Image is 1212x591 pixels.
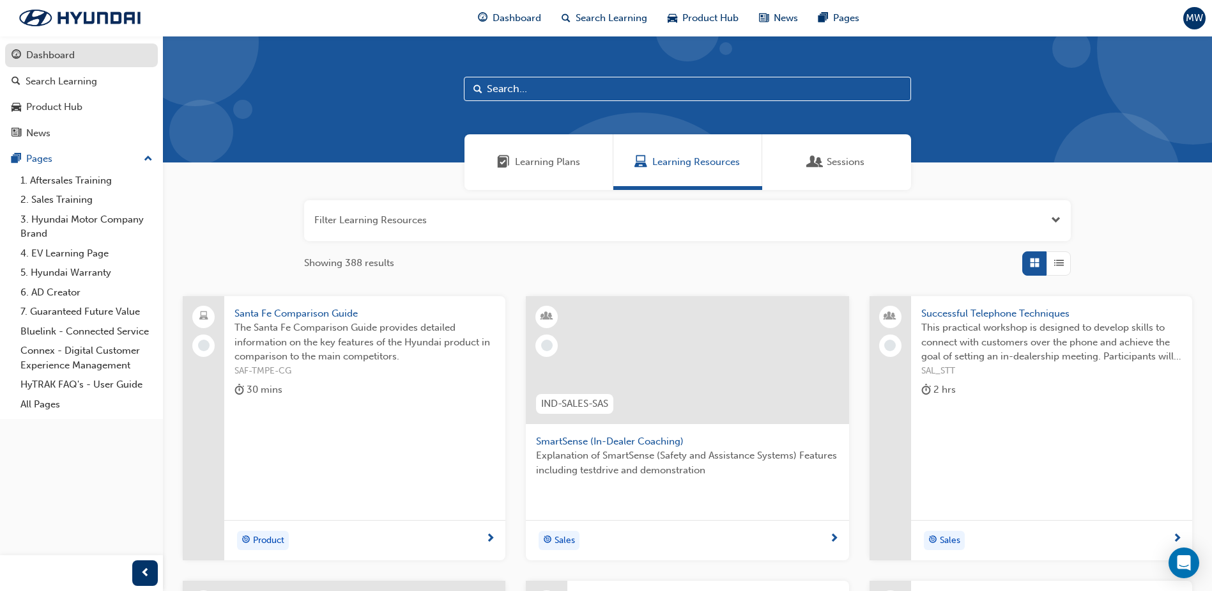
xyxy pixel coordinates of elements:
span: laptop-icon [199,308,208,325]
a: search-iconSearch Learning [551,5,657,31]
span: News [774,11,798,26]
a: Product Hub [5,95,158,119]
span: next-icon [1172,533,1182,545]
button: Open the filter [1051,213,1061,228]
span: pages-icon [12,154,21,165]
span: The Santa Fe Comparison Guide provides detailed information on the key features of the Hyundai pr... [234,320,495,364]
span: Learning Resources [634,155,647,169]
span: List [1054,256,1064,271]
a: 4. EV Learning Page [15,244,158,264]
a: SessionsSessions [762,134,911,190]
span: Product Hub [682,11,739,26]
a: guage-iconDashboard [468,5,551,31]
span: learningRecordVerb_NONE-icon [198,340,210,351]
span: Sales [940,533,960,548]
span: next-icon [486,533,495,545]
span: search-icon [12,76,20,88]
span: learningRecordVerb_NONE-icon [541,340,553,351]
a: 6. AD Creator [15,283,158,303]
a: Bluelink - Connected Service [15,322,158,342]
span: Sessions [809,155,822,169]
input: Search... [464,77,911,101]
span: guage-icon [478,10,487,26]
span: Showing 388 results [304,256,394,271]
span: news-icon [12,128,21,139]
div: Pages [26,152,52,166]
span: Search [473,82,482,97]
button: MW [1183,7,1206,29]
span: car-icon [12,102,21,113]
span: Learning Resources [652,155,740,169]
a: 7. Guaranteed Future Value [15,302,158,322]
span: This practical workshop is designed to develop skills to connect with customers over the phone an... [921,320,1182,364]
a: Search Learning [5,70,158,93]
span: up-icon [144,151,153,168]
span: Pages [833,11,859,26]
span: news-icon [759,10,769,26]
div: Dashboard [26,48,75,63]
span: Grid [1030,256,1039,271]
a: pages-iconPages [808,5,870,31]
span: Search Learning [576,11,647,26]
a: Learning ResourcesLearning Resources [613,134,762,190]
a: 5. Hyundai Warranty [15,263,158,283]
span: duration-icon [921,382,931,398]
span: Learning Plans [497,155,510,169]
a: IND-SALES-SASSmartSense (In-Dealer Coaching)Explanation of SmartSense (Safety and Assistance Syst... [526,296,848,560]
div: Product Hub [26,100,82,114]
a: News [5,122,158,145]
span: prev-icon [141,565,150,581]
a: Santa Fe Comparison GuideThe Santa Fe Comparison Guide provides detailed information on the key f... [183,296,505,560]
a: 1. Aftersales Training [15,171,158,191]
span: SmartSense (In-Dealer Coaching) [536,434,838,449]
span: Product [253,533,284,548]
span: next-icon [829,533,839,545]
span: Santa Fe Comparison Guide [234,306,495,321]
div: Search Learning [26,74,97,89]
a: Learning PlansLearning Plans [464,134,613,190]
span: Dashboard [493,11,541,26]
span: learningResourceType_INSTRUCTOR_LED-icon [542,308,551,325]
span: learningRecordVerb_NONE-icon [884,340,896,351]
div: 2 hrs [921,382,956,398]
span: Learning Plans [515,155,580,169]
span: MW [1186,11,1203,26]
span: SAF-TMPE-CG [234,364,495,379]
span: target-icon [543,532,552,549]
span: Sessions [827,155,864,169]
a: Connex - Digital Customer Experience Management [15,341,158,375]
a: car-iconProduct Hub [657,5,749,31]
div: News [26,126,50,141]
span: Sales [555,533,575,548]
span: pages-icon [818,10,828,26]
span: SAL_STT [921,364,1182,379]
span: target-icon [242,532,250,549]
a: 2. Sales Training [15,190,158,210]
img: Trak [6,4,153,31]
span: IND-SALES-SAS [541,397,608,411]
div: Open Intercom Messenger [1169,548,1199,578]
button: Pages [5,147,158,171]
a: All Pages [15,395,158,414]
button: DashboardSearch LearningProduct HubNews [5,41,158,147]
a: Successful Telephone TechniquesThis practical workshop is designed to develop skills to connect w... [870,296,1192,560]
span: search-icon [562,10,571,26]
a: Dashboard [5,43,158,67]
a: news-iconNews [749,5,808,31]
span: car-icon [668,10,677,26]
a: HyTRAK FAQ's - User Guide [15,375,158,395]
a: 3. Hyundai Motor Company Brand [15,210,158,244]
span: Successful Telephone Techniques [921,306,1182,321]
span: duration-icon [234,382,244,398]
div: 30 mins [234,382,282,398]
span: target-icon [928,532,937,549]
span: Explanation of SmartSense (Safety and Assistance Systems) Features including testdrive and demons... [536,448,838,477]
span: guage-icon [12,50,21,61]
span: people-icon [886,308,894,325]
